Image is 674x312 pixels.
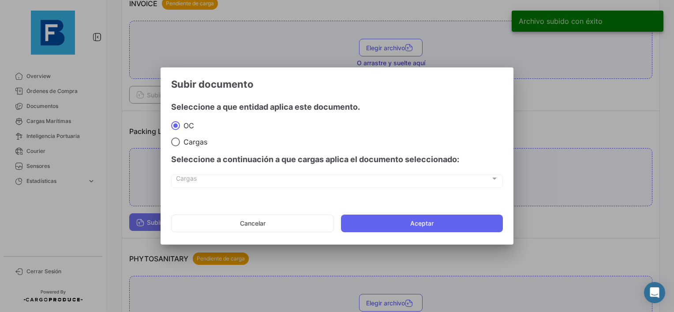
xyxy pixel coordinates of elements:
button: Cancelar [171,215,334,232]
span: OC [180,121,194,130]
span: Cargas [180,137,207,146]
h4: Seleccione a que entidad aplica este documento. [171,101,503,113]
div: Abrir Intercom Messenger [644,282,665,303]
span: Cargas [176,177,491,184]
button: Aceptar [341,215,503,232]
h4: Seleccione a continuación a que cargas aplica el documento seleccionado: [171,153,503,166]
h3: Subir documento [171,78,503,90]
